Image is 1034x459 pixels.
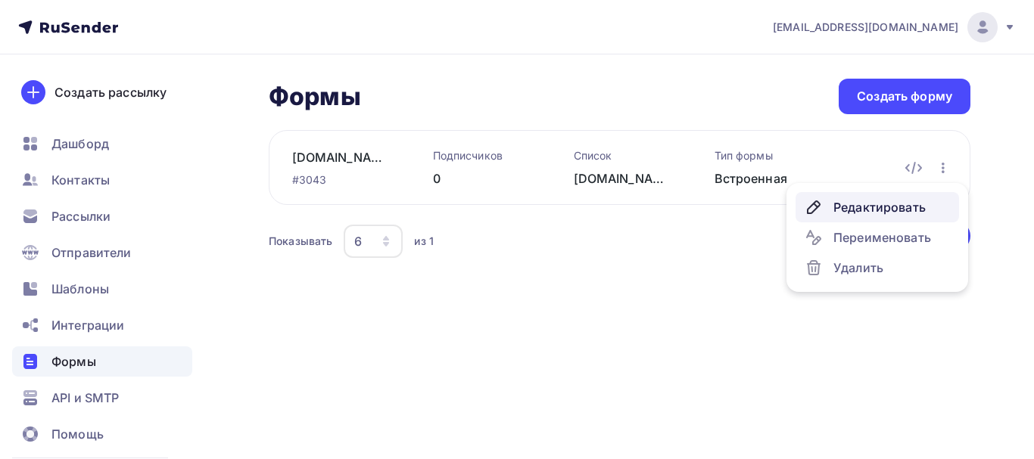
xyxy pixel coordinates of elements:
div: [DOMAIN_NAME] [574,169,666,188]
div: #3043 [292,172,385,188]
div: Создать форму [857,88,952,105]
div: из 1 [414,234,434,249]
a: [DOMAIN_NAME] [292,148,385,166]
span: Контакты [51,171,110,189]
div: Тип формы [715,148,807,163]
span: Интеграции [51,316,124,334]
a: [EMAIL_ADDRESS][DOMAIN_NAME] [773,12,1016,42]
span: Шаблоны [51,280,109,298]
a: Формы [12,346,192,377]
div: Список [574,148,666,163]
span: Дашборд [51,135,109,153]
div: Создать рассылку [55,83,167,101]
button: 6 [343,224,403,259]
span: [EMAIL_ADDRESS][DOMAIN_NAME] [773,20,958,35]
h2: Формы [269,82,361,112]
div: Подписчиков [433,148,525,163]
div: Переименовать [805,228,950,247]
span: Отправители [51,243,132,262]
div: Встроенная [715,169,807,188]
div: 0 [433,169,525,188]
a: Дашборд [12,129,192,159]
div: Редактировать [805,198,950,216]
a: Рассылки [12,201,192,231]
span: Формы [51,352,96,371]
div: Показывать [269,234,332,249]
span: Помощь [51,425,104,443]
span: API и SMTP [51,389,119,407]
div: Удалить [805,259,950,277]
a: Отправители [12,237,192,268]
span: Рассылки [51,207,111,225]
div: 6 [354,232,362,250]
a: Контакты [12,165,192,195]
a: Шаблоны [12,274,192,304]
